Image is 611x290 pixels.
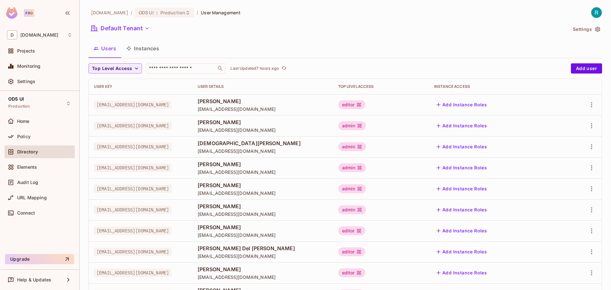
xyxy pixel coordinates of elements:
[198,211,328,217] span: [EMAIL_ADDRESS][DOMAIN_NAME]
[94,227,172,235] span: [EMAIL_ADDRESS][DOMAIN_NAME]
[280,65,288,72] button: refresh
[279,65,288,72] span: Click to refresh data
[94,206,172,214] span: [EMAIL_ADDRESS][DOMAIN_NAME]
[201,10,241,16] span: User Management
[198,190,328,196] span: [EMAIL_ADDRESS][DOMAIN_NAME]
[338,121,366,130] div: admin
[198,119,328,126] span: [PERSON_NAME]
[8,104,30,109] span: Production
[434,247,489,257] button: Add Instance Roles
[121,40,164,56] button: Instances
[91,10,128,16] span: the active workspace
[338,247,366,256] div: editor
[17,134,31,139] span: Policy
[434,184,489,194] button: Add Instance Roles
[198,274,328,280] span: [EMAIL_ADDRESS][DOMAIN_NAME]
[338,142,366,151] div: admin
[17,79,35,84] span: Settings
[197,10,198,16] li: /
[198,127,328,133] span: [EMAIL_ADDRESS][DOMAIN_NAME]
[434,100,489,110] button: Add Instance Roles
[198,148,328,154] span: [EMAIL_ADDRESS][DOMAIN_NAME]
[139,10,154,16] span: ODS UI
[17,165,37,170] span: Elements
[20,32,58,38] span: Workspace: deacero.com
[94,248,172,256] span: [EMAIL_ADDRESS][DOMAIN_NAME]
[5,254,74,264] button: Upgrade
[571,63,602,74] button: Add user
[338,184,366,193] div: admin
[17,48,35,53] span: Projects
[338,163,366,172] div: admin
[434,121,489,131] button: Add Instance Roles
[17,64,41,69] span: Monitoring
[88,40,121,56] button: Users
[88,23,152,33] button: Default Tenant
[198,98,328,105] span: [PERSON_NAME]
[94,269,172,277] span: [EMAIL_ADDRESS][DOMAIN_NAME]
[338,205,366,214] div: admin
[17,210,35,216] span: Connect
[6,7,18,19] img: SReyMgAAAABJRU5ErkJggg==
[94,122,172,130] span: [EMAIL_ADDRESS][DOMAIN_NAME]
[160,10,185,16] span: Production
[198,182,328,189] span: [PERSON_NAME]
[198,140,328,147] span: [DEMOGRAPHIC_DATA][PERSON_NAME]
[198,266,328,273] span: [PERSON_NAME]
[17,119,30,124] span: Home
[434,84,556,89] div: Instance Access
[198,161,328,168] span: [PERSON_NAME]
[338,84,424,89] div: Top Level Access
[338,268,366,277] div: editor
[8,96,24,102] span: ODS UI
[94,101,172,109] span: [EMAIL_ADDRESS][DOMAIN_NAME]
[156,10,158,15] span: :
[198,84,328,89] div: User Details
[131,10,132,16] li: /
[198,232,328,238] span: [EMAIL_ADDRESS][DOMAIN_NAME]
[17,180,38,185] span: Audit Log
[17,149,38,154] span: Directory
[230,66,279,71] p: Last Updated 7 hours ago
[434,142,489,152] button: Add Instance Roles
[88,63,142,74] button: Top Level Access
[434,205,489,215] button: Add Instance Roles
[198,224,328,231] span: [PERSON_NAME]
[198,106,328,112] span: [EMAIL_ADDRESS][DOMAIN_NAME]
[434,226,489,236] button: Add Instance Roles
[94,185,172,193] span: [EMAIL_ADDRESS][DOMAIN_NAME]
[591,7,602,18] img: ROBERTO MACOTELA TALAMANTES
[17,277,51,282] span: Help & Updates
[17,195,47,200] span: URL Mapping
[94,84,187,89] div: User Key
[338,226,366,235] div: editor
[570,24,602,34] button: Settings
[434,163,489,173] button: Add Instance Roles
[94,143,172,151] span: [EMAIL_ADDRESS][DOMAIN_NAME]
[434,268,489,278] button: Add Instance Roles
[198,253,328,259] span: [EMAIL_ADDRESS][DOMAIN_NAME]
[198,169,328,175] span: [EMAIL_ADDRESS][DOMAIN_NAME]
[198,245,328,252] span: [PERSON_NAME] Del [PERSON_NAME]
[94,164,172,172] span: [EMAIL_ADDRESS][DOMAIN_NAME]
[7,30,17,39] span: D
[198,203,328,210] span: [PERSON_NAME]
[281,65,287,72] span: refresh
[92,65,132,73] span: Top Level Access
[338,100,366,109] div: editor
[24,9,34,17] div: Pro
